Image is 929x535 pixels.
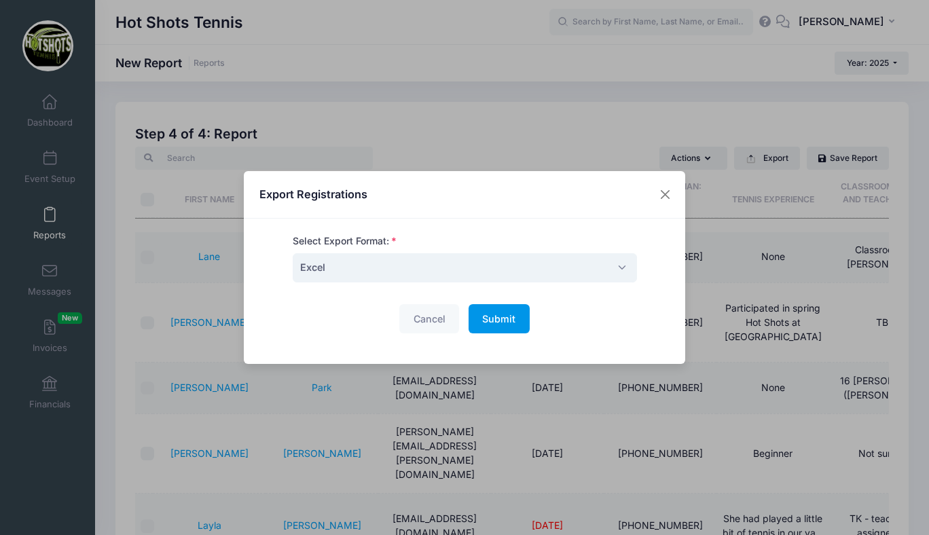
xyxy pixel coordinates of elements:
[293,253,637,282] span: Excel
[469,304,530,333] button: Submit
[653,183,678,207] button: Close
[259,186,367,202] h4: Export Registrations
[293,234,397,248] label: Select Export Format:
[300,260,325,274] span: Excel
[399,304,459,333] button: Cancel
[482,313,515,325] span: Submit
